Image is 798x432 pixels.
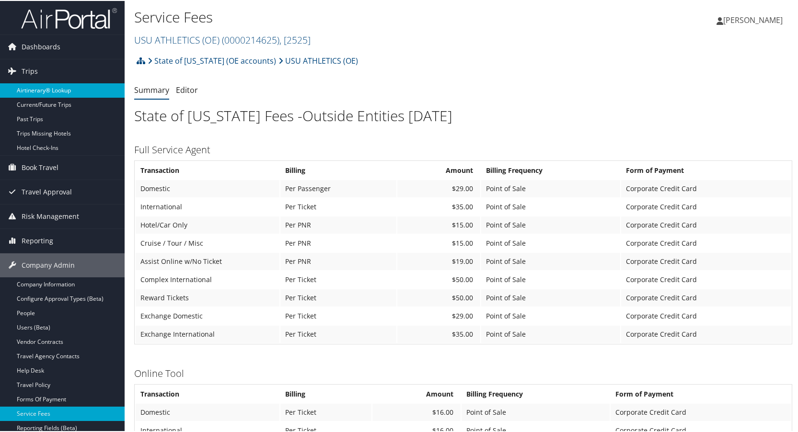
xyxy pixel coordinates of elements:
td: Per Ticket [280,270,396,287]
td: Point of Sale [481,325,621,342]
td: Point of Sale [481,252,621,269]
th: Amount [397,161,480,178]
td: Point of Sale [462,403,610,420]
td: Per Ticket [280,325,396,342]
span: Dashboards [22,34,60,58]
td: Per PNR [280,234,396,251]
td: Exchange Domestic [136,307,279,324]
td: $19.00 [397,252,480,269]
td: Per Passenger [280,179,396,196]
td: Per PNR [280,252,396,269]
th: Billing [280,161,396,178]
th: Billing Frequency [481,161,621,178]
span: Book Travel [22,155,58,179]
a: [PERSON_NAME] [717,5,792,34]
a: Summary [134,84,169,94]
td: $15.00 [397,216,480,233]
th: Billing [280,385,371,402]
td: Per Ticket [280,307,396,324]
td: Hotel/Car Only [136,216,279,233]
td: $16.00 [372,403,461,420]
a: USU ATHLETICS (OE) [134,33,311,45]
span: Company Admin [22,252,75,276]
td: Per PNR [280,216,396,233]
th: Form of Payment [611,385,791,402]
td: Exchange International [136,325,279,342]
a: USU ATHLETICS (OE) [278,50,358,69]
td: Per Ticket [280,288,396,306]
td: Point of Sale [481,307,621,324]
h3: Online Tool [134,366,792,379]
span: ( 0000214625 ) [222,33,279,45]
td: Point of Sale [481,197,621,215]
td: Corporate Credit Card [621,325,791,342]
td: $50.00 [397,288,480,306]
td: Reward Tickets [136,288,279,306]
td: $15.00 [397,234,480,251]
td: Corporate Credit Card [621,216,791,233]
td: Point of Sale [481,216,621,233]
h3: Full Service Agent [134,142,792,156]
td: Corporate Credit Card [621,252,791,269]
td: Corporate Credit Card [611,403,791,420]
span: Reporting [22,228,53,252]
img: airportal-logo.png [21,6,117,29]
td: Corporate Credit Card [621,288,791,306]
h1: State of [US_STATE] Fees -Outside Entities [DATE] [134,105,792,125]
td: Assist Online w/No Ticket [136,252,279,269]
span: [PERSON_NAME] [723,14,783,24]
td: Point of Sale [481,234,621,251]
td: Per Ticket [280,197,396,215]
td: Complex International [136,270,279,287]
td: Cruise / Tour / Misc [136,234,279,251]
th: Transaction [136,161,279,178]
td: $35.00 [397,325,480,342]
td: $29.00 [397,179,480,196]
td: Corporate Credit Card [621,197,791,215]
td: Corporate Credit Card [621,307,791,324]
span: Travel Approval [22,179,72,203]
td: Per Ticket [280,403,371,420]
td: Domestic [136,403,279,420]
h1: Service Fees [134,6,573,26]
th: Amount [372,385,461,402]
td: International [136,197,279,215]
td: $29.00 [397,307,480,324]
td: $35.00 [397,197,480,215]
td: $50.00 [397,270,480,287]
span: Risk Management [22,204,79,227]
span: Trips [22,58,38,82]
td: Point of Sale [481,270,621,287]
td: Point of Sale [481,179,621,196]
td: Point of Sale [481,288,621,306]
td: Corporate Credit Card [621,270,791,287]
td: Corporate Credit Card [621,234,791,251]
th: Transaction [136,385,279,402]
td: Corporate Credit Card [621,179,791,196]
th: Billing Frequency [462,385,610,402]
span: , [ 2525 ] [279,33,311,45]
td: Domestic [136,179,279,196]
a: Editor [176,84,198,94]
th: Form of Payment [621,161,791,178]
a: State of [US_STATE] (OE accounts) [148,50,276,69]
